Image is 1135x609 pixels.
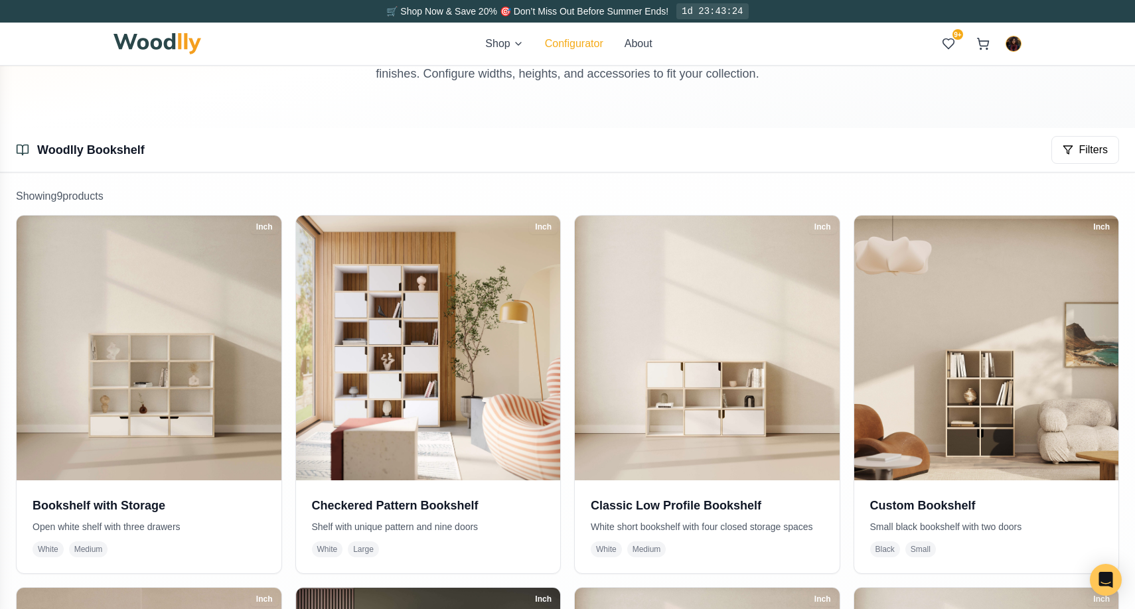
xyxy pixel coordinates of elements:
p: Small black bookshelf with two doors [870,520,1103,533]
img: Classic Low Profile Bookshelf [575,216,840,480]
p: White short bookshelf with four closed storage spaces [591,520,824,533]
div: Inch [529,592,558,606]
img: Bookshelf with Storage [17,216,281,480]
span: White [312,541,343,557]
span: Small [905,541,936,557]
button: 9+ [937,32,960,56]
button: Filters [1051,136,1119,164]
h3: Custom Bookshelf [870,496,1103,515]
h3: Bookshelf with Storage [33,496,265,515]
span: White [33,541,64,557]
div: Inch [808,220,837,234]
span: Medium [69,541,108,557]
p: Shelf with unique pattern and nine doors [312,520,545,533]
a: Woodlly Bookshelf [37,143,145,157]
span: 🛒 Shop Now & Save 20% 🎯 Don’t Miss Out Before Summer Ends! [386,6,668,17]
p: Showing 9 product s [16,188,1119,204]
button: Configurator [545,36,603,52]
img: Negin [1006,36,1021,51]
img: Checkered Pattern Bookshelf [296,216,561,480]
p: Open white shelf with three drawers [33,520,265,533]
span: Medium [627,541,666,557]
img: Custom Bookshelf [854,216,1119,480]
div: 1d 23:43:24 [676,3,748,19]
h3: Checkered Pattern Bookshelf [312,496,545,515]
div: Inch [250,592,279,606]
button: About [625,36,652,52]
div: Inch [250,220,279,234]
span: White [591,541,622,557]
button: Negin [1006,36,1021,52]
span: Black [870,541,900,557]
button: Shop [485,36,523,52]
span: Large [348,541,379,557]
div: Inch [529,220,558,234]
div: Inch [1087,592,1116,606]
span: Filters [1079,142,1108,158]
div: Open Intercom Messenger [1090,564,1122,596]
h3: Classic Low Profile Bookshelf [591,496,824,515]
div: Inch [808,592,837,606]
span: 9+ [952,29,963,40]
div: Inch [1087,220,1116,234]
img: Woodlly [113,33,201,54]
